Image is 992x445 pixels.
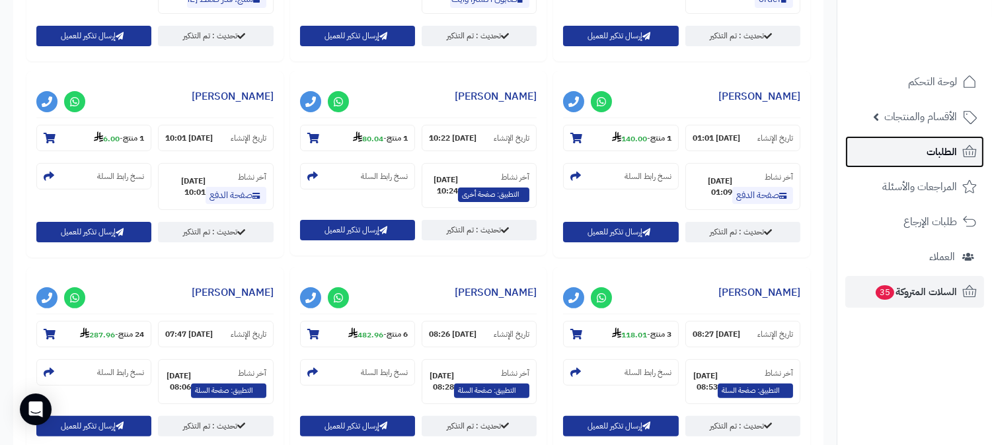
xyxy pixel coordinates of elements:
[458,188,529,202] span: التطبيق: صفحة أخرى
[36,163,151,189] section: نسخ رابط السلة
[845,136,984,168] a: الطلبات
[118,329,144,341] strong: 24 منتج
[192,88,274,104] a: [PERSON_NAME]
[422,220,537,240] a: تحديث : تم التذكير
[927,143,957,161] span: الطلبات
[348,329,383,341] strong: 482.96
[685,222,800,242] a: تحديث : تم التذكير
[765,171,793,183] small: آخر نشاط
[685,416,800,436] a: تحديث : تم التذكير
[429,370,454,393] strong: [DATE] 08:28
[845,66,984,98] a: لوحة التحكم
[97,367,144,378] small: نسخ رابط السلة
[192,285,274,300] a: [PERSON_NAME]
[685,26,800,46] a: تحديث : تم التذكير
[718,285,800,300] a: [PERSON_NAME]
[902,10,979,38] img: logo-2.png
[612,131,671,145] small: -
[80,329,115,341] strong: 287.96
[158,26,273,46] a: تحديث : تم التذكير
[903,213,957,231] span: طلبات الإرجاع
[563,163,678,189] section: نسخ رابط السلة
[353,131,408,145] small: -
[158,416,273,436] a: تحديث : تم التذكير
[845,171,984,203] a: المراجعات والأسئلة
[693,176,732,198] strong: [DATE] 01:09
[422,416,537,436] a: تحديث : تم التذكير
[123,133,144,145] strong: 1 منتج
[612,327,671,341] small: -
[757,329,793,340] small: تاريخ الإنشاء
[165,176,205,198] strong: [DATE] 10:01
[625,367,671,378] small: نسخ رابط السلة
[300,26,415,46] button: إرسال تذكير للعميل
[429,133,477,144] strong: [DATE] 10:22
[874,283,957,301] span: السلات المتروكة
[563,321,678,347] section: 3 منتج-118.01
[158,222,273,242] a: تحديث : تم التذكير
[845,206,984,238] a: طلبات الإرجاع
[884,108,957,126] span: الأقسام والمنتجات
[908,73,957,91] span: لوحة التحكم
[929,248,955,266] span: العملاء
[650,133,671,145] strong: 1 منتج
[348,327,408,341] small: -
[231,329,266,340] small: تاريخ الإنشاء
[353,133,383,145] strong: 80.04
[361,171,408,182] small: نسخ رابط السلة
[300,321,415,347] section: 6 منتج-482.96
[165,133,213,144] strong: [DATE] 10:01
[625,171,671,182] small: نسخ رابط السلة
[36,26,151,46] button: إرسال تذكير للعميل
[20,394,52,425] div: Open Intercom Messenger
[387,329,408,341] strong: 6 منتج
[494,329,529,340] small: تاريخ الإنشاء
[882,178,957,196] span: المراجعات والأسئلة
[36,416,151,436] button: إرسال تذكير للعميل
[300,163,415,189] section: نسخ رابط السلة
[231,133,266,144] small: تاريخ الإنشاء
[693,133,740,144] strong: [DATE] 01:01
[36,125,151,151] section: 1 منتج-6.00
[300,416,415,436] button: إرسال تذكير للعميل
[361,367,408,378] small: نسخ رابط السلة
[300,220,415,240] button: إرسال تذكير للعميل
[36,321,151,347] section: 24 منتج-287.96
[238,367,266,379] small: آخر نشاط
[94,131,144,145] small: -
[94,133,120,145] strong: 6.00
[206,187,266,204] a: صفحة الدفع
[693,329,740,340] strong: [DATE] 08:27
[875,285,896,300] span: 35
[693,370,718,393] strong: [DATE] 08:53
[765,367,793,379] small: آخر نشاط
[501,367,529,379] small: آخر نشاط
[97,171,144,182] small: نسخ رابط السلة
[422,26,537,46] a: تحديث : تم التذكير
[36,359,151,386] section: نسخ رابط السلة
[718,88,800,104] a: [PERSON_NAME]
[494,133,529,144] small: تاريخ الإنشاء
[454,384,529,398] span: التطبيق: صفحة السلة
[845,241,984,273] a: العملاء
[612,133,647,145] strong: 140.00
[238,171,266,183] small: آخر نشاط
[718,384,793,398] span: التطبيق: صفحة السلة
[455,88,537,104] a: [PERSON_NAME]
[80,327,144,341] small: -
[845,276,984,308] a: السلات المتروكة35
[429,174,458,197] strong: [DATE] 10:24
[455,285,537,300] a: [PERSON_NAME]
[732,187,793,204] a: صفحة الدفع
[36,222,151,242] button: إرسال تذكير للعميل
[563,416,678,436] button: إرسال تذكير للعميل
[563,359,678,386] section: نسخ رابط السلة
[429,329,477,340] strong: [DATE] 08:26
[650,329,671,341] strong: 3 منتج
[300,359,415,386] section: نسخ رابط السلة
[757,133,793,144] small: تاريخ الإنشاء
[612,329,647,341] strong: 118.01
[563,222,678,242] button: إرسال تذكير للعميل
[501,171,529,183] small: آخر نشاط
[563,125,678,151] section: 1 منتج-140.00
